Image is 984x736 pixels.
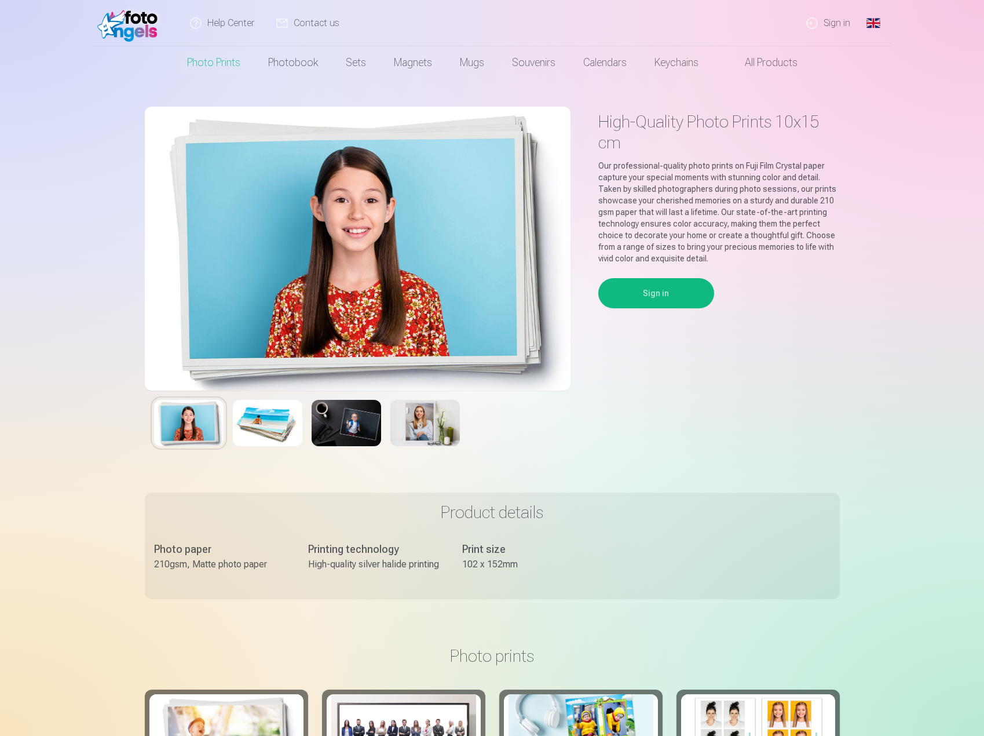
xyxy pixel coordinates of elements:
[569,46,641,79] a: Calendars
[380,46,446,79] a: Magnets
[641,46,712,79] a: Keychains
[254,46,332,79] a: Photobook
[332,46,380,79] a: Sets
[712,46,811,79] a: All products
[154,646,831,666] h3: Photo prints
[308,541,439,558] div: Printing technology
[598,111,840,153] h1: High-Quality Photo Prints 10x15 cm
[173,46,254,79] a: Photo prints
[154,502,831,523] h3: Product details
[446,46,498,79] a: Mugs
[462,558,593,571] div: 102 x 152mm
[498,46,569,79] a: Souvenirs
[308,558,439,571] div: High-quality silver halide printing
[154,541,285,558] div: Photo paper
[598,278,714,308] button: Sign in
[598,160,840,264] p: Our professional-quality photo prints on Fuji Film Crystal paper capture your special moments wit...
[462,541,593,558] div: Print size
[97,5,164,42] img: /fa1
[154,558,285,571] div: 210gsm, Matte photo paper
